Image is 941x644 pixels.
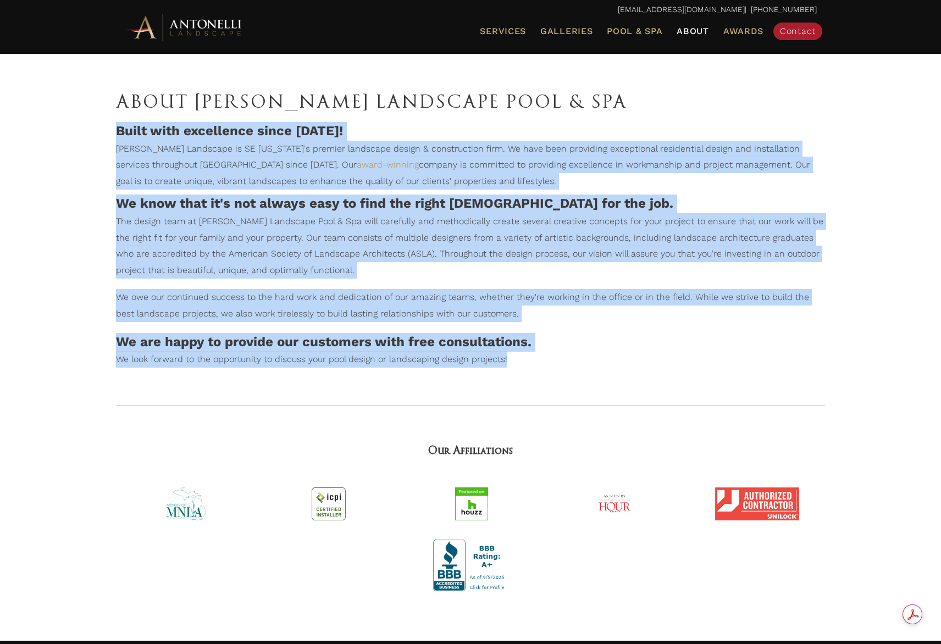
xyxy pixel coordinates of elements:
[116,213,825,284] p: The design team at [PERSON_NAME] Landscape Pool & Spa will carefully and methodically create seve...
[121,487,251,520] a: MNLA
[357,159,419,170] a: award-winning
[607,26,662,36] span: Pool & Spa
[428,443,513,457] span: Our Affiliations
[693,487,822,520] a: Unilock
[407,487,536,520] a: Houzz
[124,12,245,42] img: Antonelli Horizontal Logo
[598,487,631,520] img: Hour
[116,141,825,195] p: [PERSON_NAME] Landscape is SE [US_STATE]'s premier landscape design & construction firm. We have ...
[602,24,667,38] a: Pool & Spa
[116,289,825,327] p: We owe our continued success to the hard work and dedication of our amazing teams, whether they'r...
[773,23,822,40] a: Contact
[540,26,593,36] span: Galleries
[264,487,394,520] a: ICPI
[719,24,768,38] a: Awards
[780,26,816,36] span: Contact
[550,487,679,520] a: Hour
[116,195,825,213] h4: We know that it's not always easy to find the right [DEMOGRAPHIC_DATA] for the job.
[536,24,597,38] a: Galleries
[677,27,709,36] span: About
[116,333,825,352] h4: We are happy to provide our customers with free consultations.
[116,351,825,373] p: We look forward to the opportunity to discuss your pool design or landscaping design projects!
[618,5,745,14] a: [EMAIL_ADDRESS][DOMAIN_NAME]
[312,487,346,520] img: ICPI
[715,487,799,520] img: Unilock
[167,487,206,520] img: MNLA
[433,540,508,592] img: Antonelli Landscape, LLC BBB Business Review
[124,3,817,17] p: | [PHONE_NUMBER]
[480,27,526,36] span: Services
[116,86,825,116] h1: About [PERSON_NAME] Landscape Pool & Spa
[455,487,488,520] img: Houzz
[723,26,763,36] span: Awards
[116,122,825,141] h4: Built with excellence since [DATE]!
[475,24,530,38] a: Services
[672,24,713,38] a: About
